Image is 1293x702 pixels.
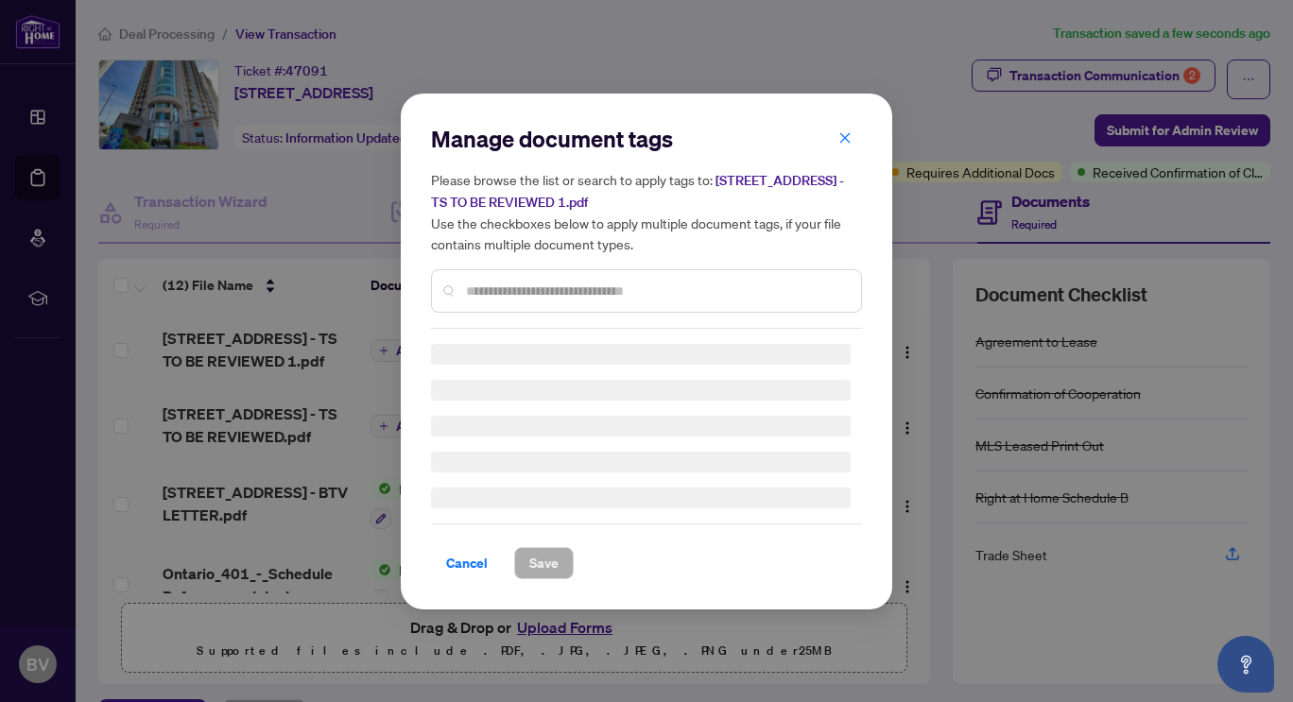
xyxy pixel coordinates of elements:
[446,548,488,578] span: Cancel
[514,547,574,579] button: Save
[431,547,503,579] button: Cancel
[431,172,844,211] span: [STREET_ADDRESS] - TS TO BE REVIEWED 1.pdf
[431,169,862,254] h5: Please browse the list or search to apply tags to: Use the checkboxes below to apply multiple doc...
[838,130,852,144] span: close
[431,124,862,154] h2: Manage document tags
[1217,636,1274,693] button: Open asap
